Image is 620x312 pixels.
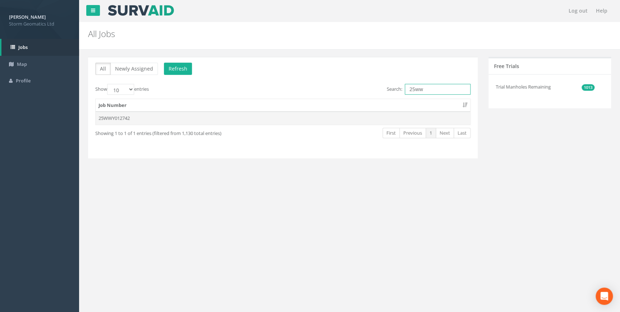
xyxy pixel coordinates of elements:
[95,84,149,95] label: Show entries
[405,84,470,95] input: Search:
[9,12,70,27] a: [PERSON_NAME] Storm Geomatics Ltd
[95,127,245,137] div: Showing 1 to 1 of 1 entries (filtered from 1,130 total entries)
[494,63,519,69] h5: Free Trials
[9,21,70,27] span: Storm Geomatics Ltd
[110,63,158,75] button: Newly Assigned
[17,61,27,67] span: Map
[9,14,46,20] strong: [PERSON_NAME]
[426,128,436,138] a: 1
[96,112,470,125] td: 25WWY012742
[582,84,594,91] span: 1013
[18,44,28,50] span: Jobs
[387,84,470,95] label: Search:
[382,128,400,138] a: First
[88,29,522,39] h2: All Jobs
[596,288,613,305] div: Open Intercom Messenger
[399,128,426,138] a: Previous
[164,63,192,75] button: Refresh
[496,80,594,94] li: Trial Manholes Remaining
[96,99,470,112] th: Job Number: activate to sort column ascending
[454,128,470,138] a: Last
[107,84,134,95] select: Showentries
[1,39,79,56] a: Jobs
[95,63,111,75] button: All
[16,77,31,84] span: Profile
[436,128,454,138] a: Next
